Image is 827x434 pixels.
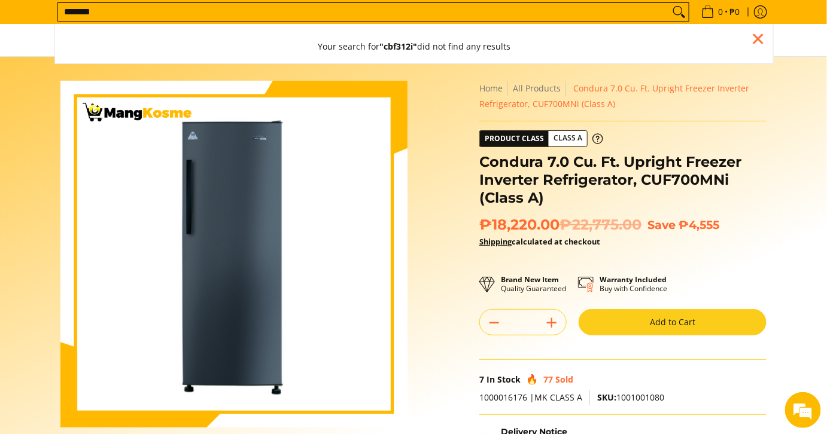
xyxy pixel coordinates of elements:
span: In Stock [487,374,521,385]
span: 7 [479,374,484,385]
del: ₱22,775.00 [560,216,641,234]
strong: calculated at checkout [479,236,600,247]
img: Condura 7.0 Cu. Ft. Upright Freezer Inverter Refrigerator, CUF700MNi (Class A) [60,81,408,427]
a: Product Class Class A [479,130,603,147]
span: Class A [549,131,587,146]
div: Close pop up [749,30,767,48]
button: Your search for"cbf312i"did not find any results [306,30,522,63]
p: Quality Guaranteed [501,275,566,293]
a: Shipping [479,236,512,247]
span: 0 [716,8,725,16]
span: • [698,5,743,19]
span: 77 [543,374,553,385]
span: ₱4,555 [679,218,719,232]
button: Subtract [480,313,509,332]
button: Search [670,3,689,21]
span: ₱18,220.00 [479,216,641,234]
span: 1001001080 [597,392,664,403]
span: 1000016176 |MK CLASS A [479,392,582,403]
span: Product Class [480,131,549,146]
span: ₱0 [728,8,741,16]
button: Add to Cart [579,309,767,335]
span: Save [647,218,676,232]
span: Condura 7.0 Cu. Ft. Upright Freezer Inverter Refrigerator, CUF700MNi (Class A) [479,82,749,109]
strong: Warranty Included [600,274,667,285]
nav: Breadcrumbs [479,81,767,112]
div: Minimize live chat window [196,6,225,35]
strong: "cbf312i" [379,41,417,52]
strong: Brand New Item [501,274,559,285]
div: Chat with us now [62,67,201,82]
span: SKU: [597,392,616,403]
h1: Condura 7.0 Cu. Ft. Upright Freezer Inverter Refrigerator, CUF700MNi (Class A) [479,153,767,207]
span: We're online! [69,137,165,258]
span: Sold [555,374,573,385]
a: All Products [513,82,561,94]
button: Add [537,313,566,332]
textarea: Type your message and hit 'Enter' [6,299,228,341]
p: Buy with Confidence [600,275,667,293]
a: Home [479,82,503,94]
